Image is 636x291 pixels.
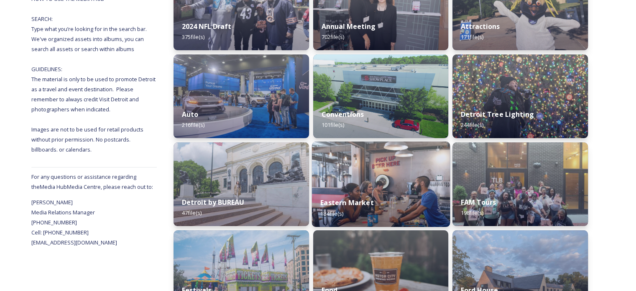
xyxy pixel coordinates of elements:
span: 375 file(s) [182,33,204,41]
img: ad1a86ae-14bd-4f6b-9ce0-fa5a51506304.jpg [452,54,588,138]
strong: FAM Tours [461,198,496,207]
img: 3c2c6adb-06da-4ad6-b7c8-83bb800b1f33.jpg [312,142,450,227]
span: For any questions or assistance regarding the Media Hub Media Centre, please reach out to: [31,173,153,191]
img: d7532473-e64b-4407-9cc3-22eb90fab41b.jpg [174,54,309,138]
strong: Conventions [322,110,364,119]
span: 244 file(s) [461,121,483,129]
span: 198 file(s) [461,209,483,216]
strong: Detroit by BUREAU [182,198,244,207]
strong: Auto [182,110,198,119]
span: 101 file(s) [322,121,344,129]
strong: Annual Meeting [322,22,375,31]
span: 171 file(s) [461,33,483,41]
span: 47 file(s) [182,209,202,216]
span: 702 file(s) [322,33,344,41]
img: 452b8020-6387-402f-b366-1d8319e12489.jpg [452,142,588,226]
strong: Attractions [461,22,500,31]
span: 184 file(s) [320,209,343,217]
strong: Eastern Market [320,198,374,207]
img: Bureau_DIA_6998.jpg [174,142,309,226]
strong: 2024 NFL Draft [182,22,231,31]
img: 35ad669e-8c01-473d-b9e4-71d78d8e13d9.jpg [313,54,449,138]
strong: Detroit Tree Lighting [461,110,534,119]
span: 216 file(s) [182,121,204,129]
span: [PERSON_NAME] Media Relations Manager [PHONE_NUMBER] Cell: [PHONE_NUMBER] [EMAIL_ADDRESS][DOMAIN_... [31,198,117,246]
